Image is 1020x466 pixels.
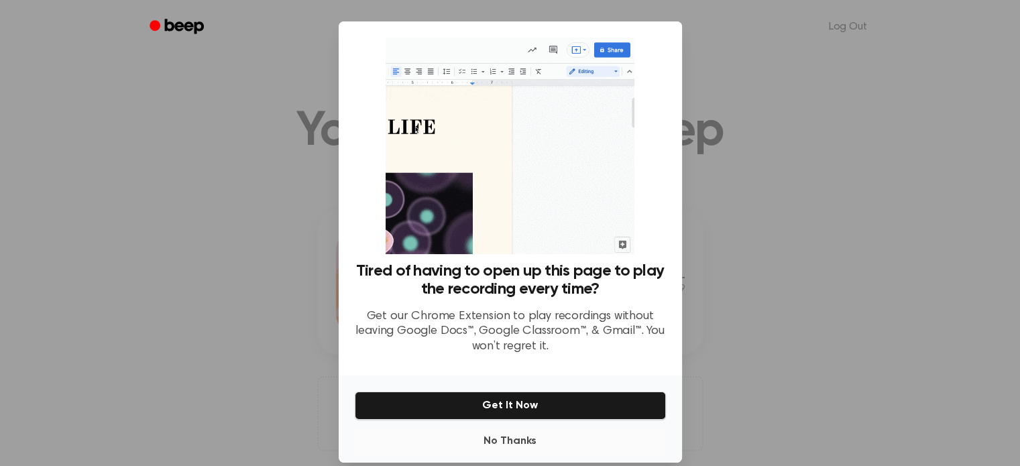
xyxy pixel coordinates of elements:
[355,392,666,420] button: Get It Now
[815,11,881,43] a: Log Out
[140,14,216,40] a: Beep
[355,309,666,355] p: Get our Chrome Extension to play recordings without leaving Google Docs™, Google Classroom™, & Gm...
[386,38,634,254] img: Beep extension in action
[355,262,666,298] h3: Tired of having to open up this page to play the recording every time?
[355,428,666,455] button: No Thanks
